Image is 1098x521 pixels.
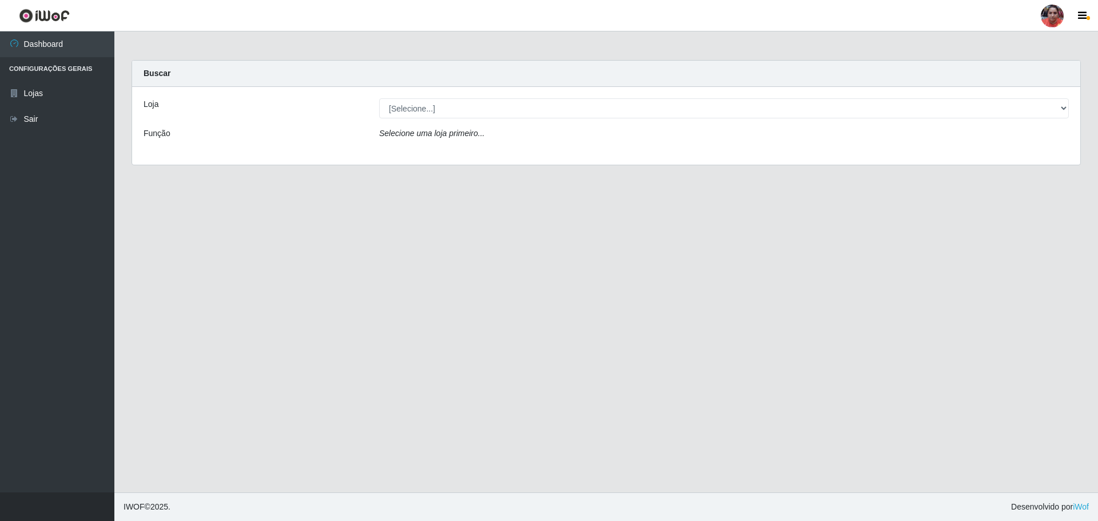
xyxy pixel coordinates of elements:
[144,98,158,110] label: Loja
[1073,502,1089,511] a: iWof
[1011,501,1089,513] span: Desenvolvido por
[379,129,484,138] i: Selecione uma loja primeiro...
[19,9,70,23] img: CoreUI Logo
[144,128,170,140] label: Função
[144,69,170,78] strong: Buscar
[124,502,145,511] span: IWOF
[124,501,170,513] span: © 2025 .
